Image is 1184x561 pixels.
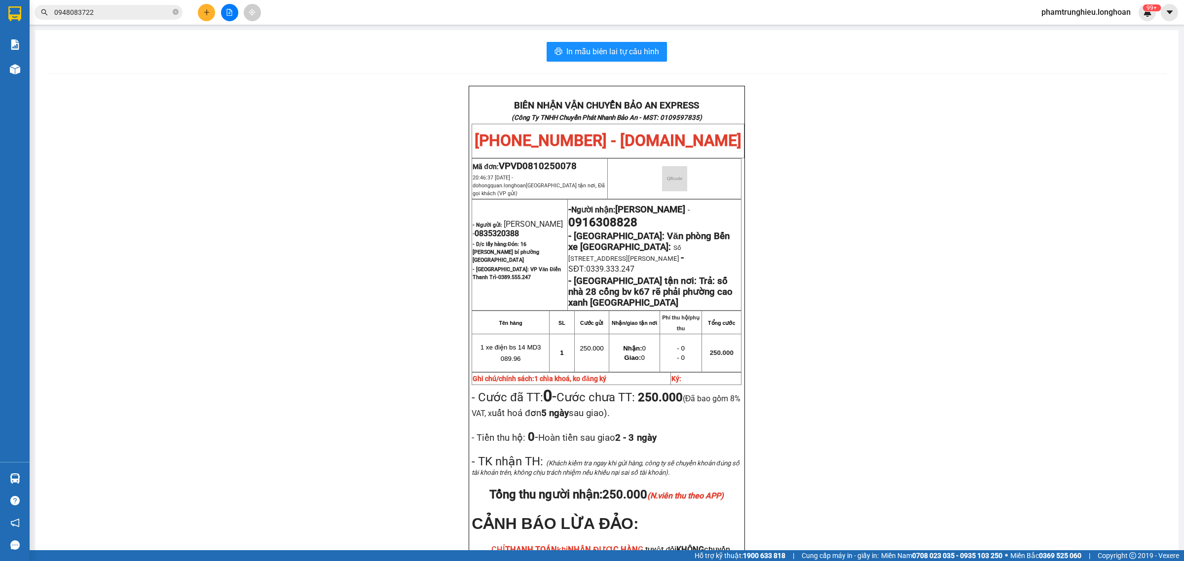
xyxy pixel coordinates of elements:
span: - Tiền thu hộ: [472,432,525,443]
button: plus [198,4,215,21]
span: Đón: 16 [PERSON_NAME] bí phường [GEOGRAPHIC_DATA] [473,241,539,263]
span: ⚪️ [1005,554,1008,558]
span: [GEOGRAPHIC_DATA] tận nơi, Đã gọi khách (VP gửi) [473,182,605,197]
strong: 5 ngày [541,408,569,419]
span: - [GEOGRAPHIC_DATA]: VP Văn Điển Thanh Trì- [473,266,561,280]
span: VPVD0810250078 [499,161,577,172]
span: 1 xe điện bs 14 MD3 089.96 [481,344,541,362]
span: 20:46:37 [DATE] - [473,175,605,197]
em: (N.viên thu theo APP) [647,491,724,500]
strong: Tên hàng [499,320,522,326]
strong: 0708 023 035 - 0935 103 250 [912,552,1002,560]
strong: Tổng cước [708,320,735,326]
span: SĐT: [568,264,586,274]
strong: Nhận/giao tận nơi [612,320,657,326]
strong: Ký: [671,375,681,383]
span: Cước chưa TT: [472,390,740,419]
button: caret-down [1161,4,1178,21]
strong: Giao: [624,354,641,361]
span: printer [555,47,562,57]
span: phamtrunghieu.longhoan [1034,6,1139,18]
span: - TK nhận TH: [472,455,543,468]
span: 250.000 [580,345,603,352]
strong: KHÔNG [676,545,704,555]
span: 0 [623,345,646,352]
span: close-circle [173,9,179,15]
span: question-circle [10,496,20,505]
strong: 0369 525 060 [1039,552,1081,560]
span: (Đã bao gồm 8% VAT, x [472,394,740,418]
span: plus [203,9,210,16]
span: Tổng thu người nhận: [489,488,724,501]
strong: 0 [525,430,535,444]
input: Tìm tên, số ĐT hoặc mã đơn [54,7,171,18]
span: Miền Nam [881,550,1002,561]
strong: Cước gửi [580,320,603,326]
span: 0 [624,354,644,361]
span: 0835320388 [475,229,519,238]
sup: 747 [1143,4,1161,11]
span: Người nhận: [571,205,685,214]
span: | [793,550,794,561]
span: - [685,205,690,214]
strong: BIÊN NHẬN VẬN CHUYỂN BẢO AN EXPRESS [514,100,699,111]
span: - 0 [677,345,685,352]
strong: - [568,204,685,215]
img: icon-new-feature [1143,8,1152,17]
span: Hỗ trợ kỹ thuật: [695,550,785,561]
span: [PERSON_NAME] - [473,219,563,238]
span: 1 chìa khoá, ko đăng ký [534,375,606,383]
span: 0389.555.247 [498,274,531,280]
span: CẢNH BÁO LỪA ĐẢO: [472,515,638,532]
strong: - Người gửi: [473,222,502,228]
img: solution-icon [10,39,20,50]
span: - [681,252,684,263]
span: [PHONE_NUMBER] - [DOMAIN_NAME] [475,131,741,150]
span: - [GEOGRAPHIC_DATA]: Văn phòng Bến xe [GEOGRAPHIC_DATA]: [568,231,729,252]
span: 0339.333.247 [586,264,634,274]
strong: 2 - 3 [615,432,657,443]
span: aim [249,9,256,16]
span: 1 [560,349,563,356]
span: (Khách kiểm tra ngay khi gửi hàng, công ty sẽ chuyển khoản đúng số tài khoản trên, không chịu trá... [472,459,739,476]
strong: 1900 633 818 [743,552,785,560]
span: dohongquan.longhoan [473,182,605,197]
button: printerIn mẫu biên lai tự cấu hình [547,42,667,62]
span: | [1089,550,1090,561]
span: Số [STREET_ADDRESS][PERSON_NAME] [568,244,681,262]
span: message [10,540,20,550]
span: - [543,386,556,405]
span: copyright [1129,552,1136,559]
strong: Phí thu hộ/phụ thu [662,315,700,331]
button: aim [244,4,261,21]
img: qr-code [662,166,687,191]
span: - [525,430,657,444]
strong: - D/c lấy hàng: [473,241,539,263]
span: [PERSON_NAME] [615,204,685,215]
span: file-add [226,9,233,16]
span: 250.000 [710,349,734,356]
span: close-circle [173,8,179,17]
strong: SL [558,320,565,326]
strong: 0 [543,386,552,405]
span: uất hoá đơn sau giao). [492,408,609,419]
span: Hoàn tiền sau giao [538,432,657,443]
span: - 0 [677,354,685,361]
strong: Trả: số nhà 28 cổng bv k67 rẽ phải phường cao xanh [GEOGRAPHIC_DATA] [568,276,733,308]
img: warehouse-icon [10,64,20,74]
strong: THANH TOÁN [505,545,557,555]
img: warehouse-icon [10,473,20,484]
strong: Ghi chú/chính sách: [473,375,606,383]
span: In mẫu biên lai tự cấu hình [566,45,659,58]
span: ngày [637,432,657,443]
span: CHỈ khi G, [491,545,645,555]
span: Cung cấp máy in - giấy in: [802,550,879,561]
span: Miền Bắc [1010,550,1081,561]
button: file-add [221,4,238,21]
span: caret-down [1165,8,1174,17]
strong: (Công Ty TNHH Chuyển Phát Nhanh Bảo An - MST: 0109597835) [512,114,702,121]
strong: Nhận: [623,345,642,352]
strong: 250.000 [638,390,683,404]
span: notification [10,518,20,527]
span: Mã đơn: [473,163,577,171]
